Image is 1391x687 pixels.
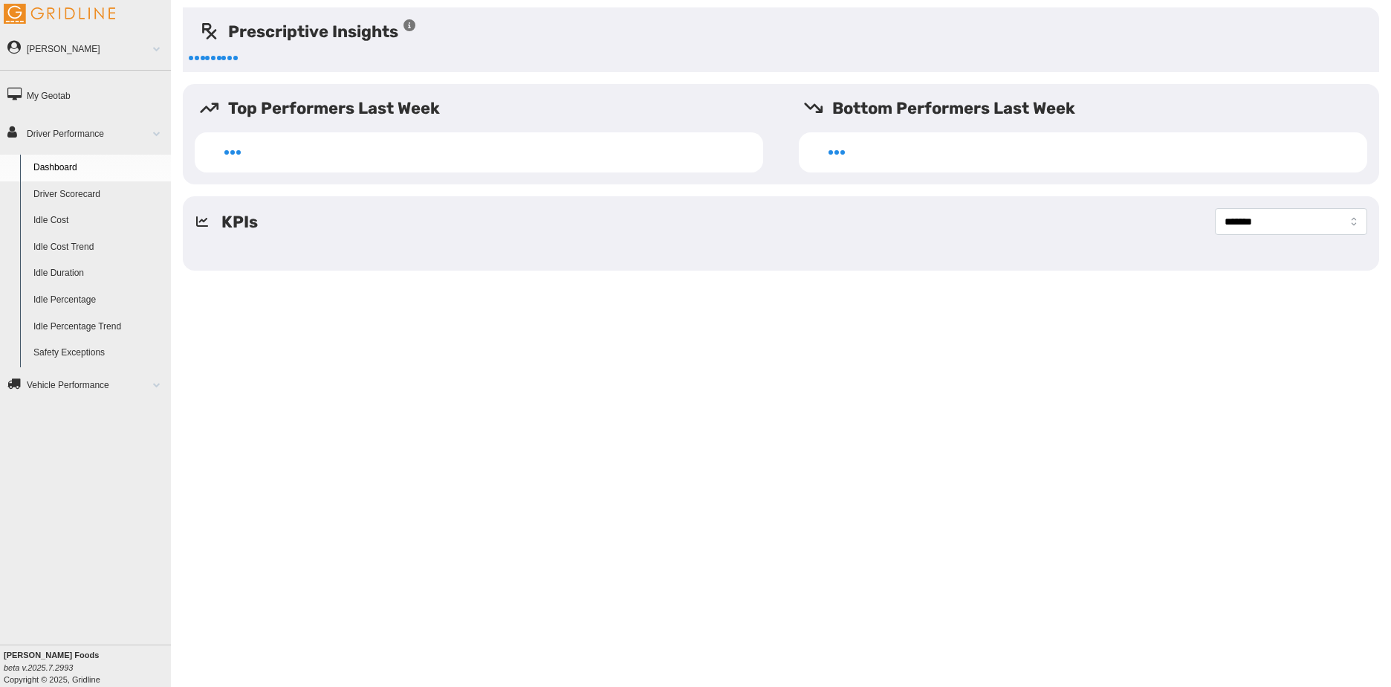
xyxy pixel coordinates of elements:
a: Idle Percentage Trend [27,314,171,341]
a: Idle Cost [27,207,171,234]
div: Copyright © 2025, Gridline [4,649,171,686]
a: Idle Duration [27,260,171,287]
a: Dashboard [27,155,171,181]
img: Gridline [4,4,115,24]
a: Safety Exceptions [27,340,171,367]
a: Idle Cost Trend [27,234,171,261]
h5: Top Performers Last Week [199,96,775,120]
h5: Bottom Performers Last Week [803,96,1379,120]
a: Driver Scorecard [27,181,171,208]
i: beta v.2025.7.2993 [4,663,73,672]
h5: Prescriptive Insights [199,19,417,44]
h5: KPIs [221,210,258,234]
a: Idle Percentage [27,287,171,314]
b: [PERSON_NAME] Foods [4,651,99,659]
